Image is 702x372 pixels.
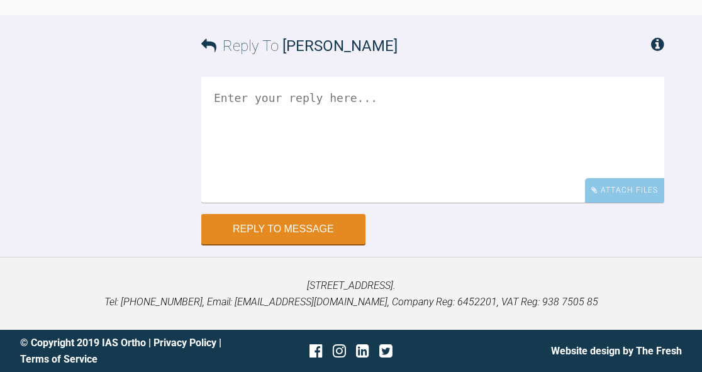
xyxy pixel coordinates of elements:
[201,214,365,244] button: Reply to Message
[20,353,97,365] a: Terms of Service
[20,278,682,310] p: [STREET_ADDRESS]. Tel: [PHONE_NUMBER], Email: [EMAIL_ADDRESS][DOMAIN_NAME], Company Reg: 6452201,...
[282,37,398,55] span: [PERSON_NAME]
[153,337,216,349] a: Privacy Policy
[201,34,398,58] h3: Reply To
[20,335,241,367] div: © Copyright 2019 IAS Ortho | |
[551,345,682,357] a: Website design by The Fresh
[585,178,664,203] div: Attach Files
